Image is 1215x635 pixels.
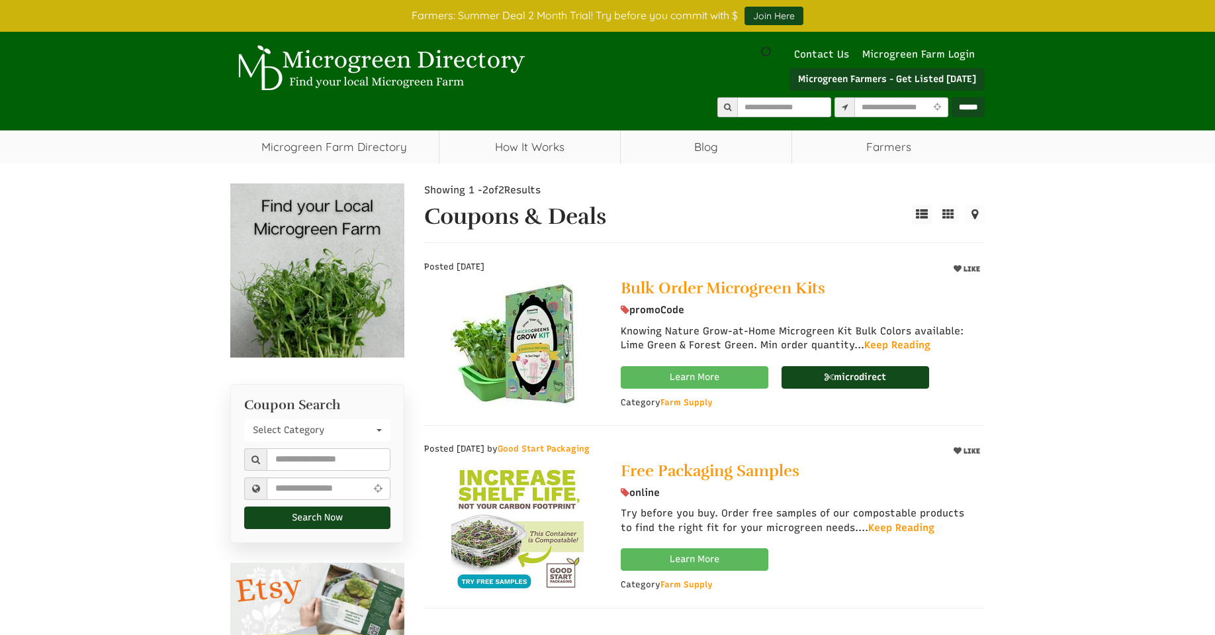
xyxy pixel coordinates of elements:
h1: Coupons & Deals [424,205,891,229]
a: Keep Reading [864,338,930,352]
a: Farm Supply [660,579,713,589]
div: Showing 1 - of Results [424,183,611,197]
span: Select Category [253,424,373,437]
a: Keep Reading [868,521,934,535]
p: Try before you buy. Order free samples of our compostable products to find the right fit for your... [621,507,975,542]
img: Free Packaging Samples [451,462,584,595]
a: Bulk Order Microgreen Kits [621,279,975,297]
div: promoCode [621,303,975,317]
span: Posted [DATE] [424,262,484,271]
a: Learn More [621,366,768,389]
a: How It Works [439,130,620,164]
i: Use Current Location [371,483,386,493]
img: Bulk Order Microgreen Kits [451,279,584,412]
div: Category [621,397,713,409]
button: Select Category [244,419,390,442]
a: microdirect [782,366,929,389]
a: Free Packaging Samples [621,462,975,479]
a: Farm Supply [660,397,713,407]
a: Microgreen Farm Login [862,48,981,60]
a: Bulk Order Microgreen Kits [424,279,611,412]
a: Blog [621,130,792,164]
button: LIKE [949,443,985,460]
span: by [487,443,590,455]
a: Contact Us [787,48,856,60]
p: Knowing Nature Grow-at-Home Microgreen Kit Bulk Colors available: Lime Green & Forest Green. Min ... [621,324,975,360]
span: Farmers [792,130,985,164]
button: Search Now [244,507,390,529]
h3: Coupon Search [244,398,390,413]
a: Learn More [621,548,768,571]
a: Join Here [744,7,803,25]
span: LIKE [962,447,980,456]
span: 2 [482,184,488,196]
button: LIKE [949,261,985,277]
img: Microgreen Directory [230,45,528,91]
a: Microgreen Farmers - Get Listed [DATE] [789,68,985,91]
div: online [621,486,975,500]
span: Posted [DATE] [424,444,484,454]
img: Banner Ad [230,183,404,358]
span: 2 [498,184,504,196]
a: Good Start Packaging [498,444,590,454]
div: Category [621,579,713,591]
a: Microgreen Farm Directory [230,130,439,164]
i: Use Current Location [930,103,944,112]
span: LIKE [962,265,980,273]
div: Farmers: Summer Deal 2 Month Trial! Try before you commit with $ [220,7,995,25]
a: Free Packaging Samples [424,462,611,595]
